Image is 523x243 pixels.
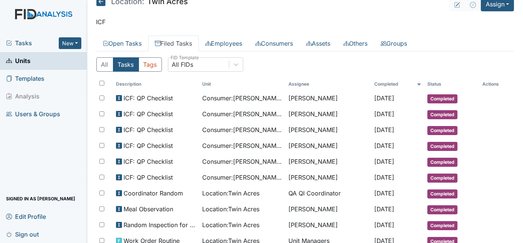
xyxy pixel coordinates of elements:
[285,106,372,122] td: [PERSON_NAME]
[202,205,259,214] span: Location : Twin Acres
[6,193,75,205] span: Signed in as [PERSON_NAME]
[427,126,457,135] span: Completed
[337,35,374,51] a: Others
[374,35,414,51] a: Groups
[96,17,514,26] p: ICF
[285,138,372,154] td: [PERSON_NAME]
[6,211,46,222] span: Edit Profile
[199,35,249,51] a: Employees
[124,109,173,118] span: ICF: QP Checklist
[6,73,44,85] span: Templates
[113,78,199,91] th: Toggle SortBy
[124,125,173,134] span: ICF: QP Checklist
[172,60,194,69] div: All FIDs
[202,173,282,182] span: Consumer : [PERSON_NAME]
[479,78,514,91] th: Actions
[96,35,148,51] a: Open Tasks
[99,81,104,86] input: Toggle All Rows Selected
[374,174,394,181] span: [DATE]
[202,141,282,150] span: Consumer : [PERSON_NAME]
[371,78,424,91] th: Toggle SortBy
[427,110,457,119] span: Completed
[202,94,282,103] span: Consumer : [PERSON_NAME]
[374,142,394,149] span: [DATE]
[374,221,394,229] span: [DATE]
[374,189,394,197] span: [DATE]
[139,57,162,72] button: Tags
[202,189,259,198] span: Location : Twin Acres
[6,108,60,120] span: Users & Groups
[285,186,372,201] td: QA QI Coordinator
[202,109,282,118] span: Consumer : [PERSON_NAME]
[285,122,372,138] td: [PERSON_NAME]
[427,142,457,151] span: Completed
[374,94,394,102] span: [DATE]
[124,157,173,166] span: ICF: QP Checklist
[285,78,372,91] th: Assignee
[124,205,173,214] span: Meal Observation
[249,35,300,51] a: Consumers
[199,78,285,91] th: Toggle SortBy
[113,57,139,72] button: Tasks
[427,174,457,183] span: Completed
[285,201,372,217] td: [PERSON_NAME]
[6,228,39,240] span: Sign out
[96,57,113,72] button: All
[374,126,394,134] span: [DATE]
[202,125,282,134] span: Consumer : [PERSON_NAME]
[124,189,183,198] span: Coordinator Random
[374,110,394,118] span: [DATE]
[148,35,199,51] a: Filed Tasks
[124,141,173,150] span: ICF: QP Checklist
[427,158,457,167] span: Completed
[285,91,372,106] td: [PERSON_NAME]
[427,189,457,198] span: Completed
[59,37,81,49] button: New
[124,220,196,229] span: Random Inspection for AM
[96,57,162,72] div: Type filter
[6,55,30,67] span: Units
[427,205,457,214] span: Completed
[427,221,457,230] span: Completed
[202,220,259,229] span: Location : Twin Acres
[285,217,372,233] td: [PERSON_NAME]
[424,78,480,91] th: Toggle SortBy
[427,94,457,103] span: Completed
[124,173,173,182] span: ICF: QP Checklist
[202,157,282,166] span: Consumer : [PERSON_NAME][GEOGRAPHIC_DATA]
[374,205,394,213] span: [DATE]
[285,154,372,170] td: [PERSON_NAME]
[6,38,59,48] a: Tasks
[374,158,394,165] span: [DATE]
[285,170,372,186] td: [PERSON_NAME]
[124,94,173,103] span: ICF: QP Checklist
[300,35,337,51] a: Assets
